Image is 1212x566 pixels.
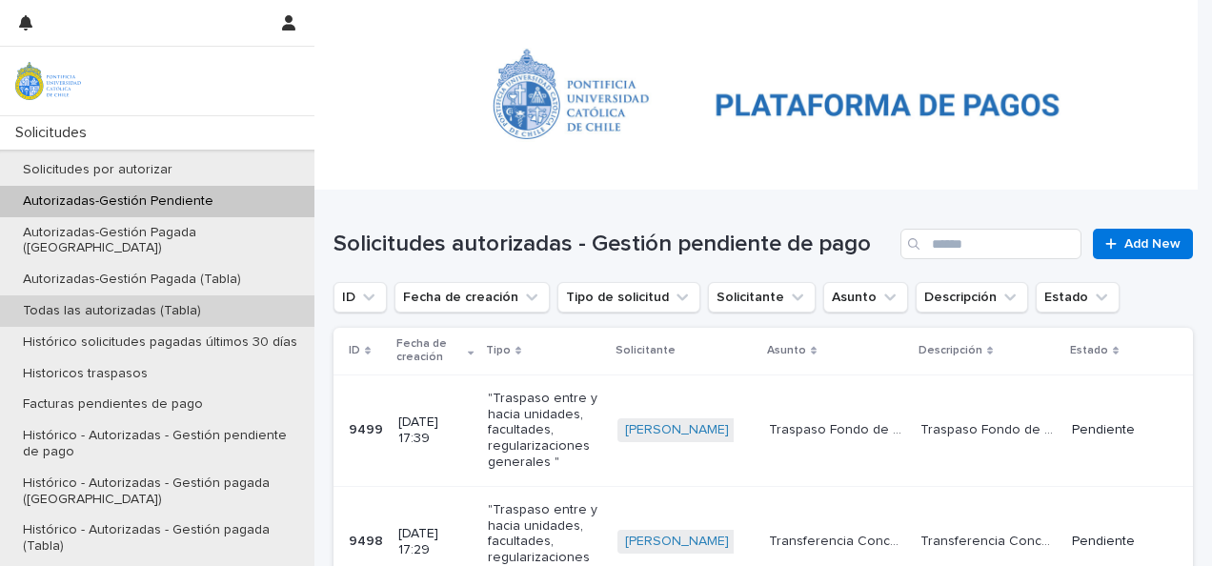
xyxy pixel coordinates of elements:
[486,340,511,361] p: Tipo
[349,340,360,361] p: ID
[920,418,1060,438] p: Traspaso Fondo de Cofinanciamiento, Artes Escénicas/investigación Jonathan Aravena, monto$ 910.000.-
[557,282,700,313] button: Tipo de solicitud
[916,282,1028,313] button: Descripción
[333,231,893,258] h1: Solicitudes autorizadas - Gestión pendiente de pago
[8,225,314,257] p: Autorizadas-Gestión Pagada ([GEOGRAPHIC_DATA])
[8,272,256,288] p: Autorizadas-Gestión Pagada (Tabla)
[8,366,163,382] p: Historicos traspasos
[349,530,387,550] p: 9498
[1036,282,1120,313] button: Estado
[1093,229,1193,259] a: Add New
[8,334,313,351] p: Histórico solicitudes pagadas últimos 30 días
[8,396,218,413] p: Facturas pendientes de pago
[396,334,463,369] p: Fecha de creación
[1124,237,1181,251] span: Add New
[769,530,909,550] p: Transferencia Concurso CREAR-RCER 2025, ER: Macarena Baeza, monto $1.449.981.- Escuela de Teatro.
[1072,422,1162,438] p: Pendiente
[767,340,806,361] p: Asunto
[1072,534,1162,550] p: Pendiente
[324,4,393,26] a: Solicitudes
[8,522,314,555] p: Histórico - Autorizadas - Gestión pagada (Tabla)
[900,229,1081,259] input: Search
[625,534,729,550] a: [PERSON_NAME]
[616,340,676,361] p: Solicitante
[333,282,387,313] button: ID
[823,282,908,313] button: Asunto
[8,303,216,319] p: Todas las autorizadas (Tabla)
[349,418,387,438] p: 9499
[1070,340,1108,361] p: Estado
[15,62,81,100] img: iqsleoUpQLaG7yz5l0jK
[398,526,473,558] p: [DATE] 17:29
[414,5,612,26] p: Autorizadas-Gestión Pendiente
[333,374,1193,486] tr: 94999499 [DATE] 17:39"Traspaso entre y hacia unidades, facultades, regularizaciones generales "[P...
[488,391,603,471] p: "Traspaso entre y hacia unidades, facultades, regularizaciones generales "
[8,124,102,142] p: Solicitudes
[394,282,550,313] button: Fecha de creación
[398,414,473,447] p: [DATE] 17:39
[625,422,729,438] a: [PERSON_NAME]
[8,193,229,210] p: Autorizadas-Gestión Pendiente
[8,475,314,508] p: Histórico - Autorizadas - Gestión pagada ([GEOGRAPHIC_DATA])
[8,428,314,460] p: Histórico - Autorizadas - Gestión pendiente de pago
[920,530,1060,550] p: Transferencia Concurso CREAR-RCER 2025, ER: Macarena Baeza, monto $1.449.981.- Escuela de Teatro.
[8,162,188,178] p: Solicitudes por autorizar
[708,282,816,313] button: Solicitante
[919,340,982,361] p: Descripción
[769,418,909,438] p: Traspaso Fondo de Cofinanciamiento, Artes Escénicas/investigación Jonathan Aravena, monto$ 910.000.-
